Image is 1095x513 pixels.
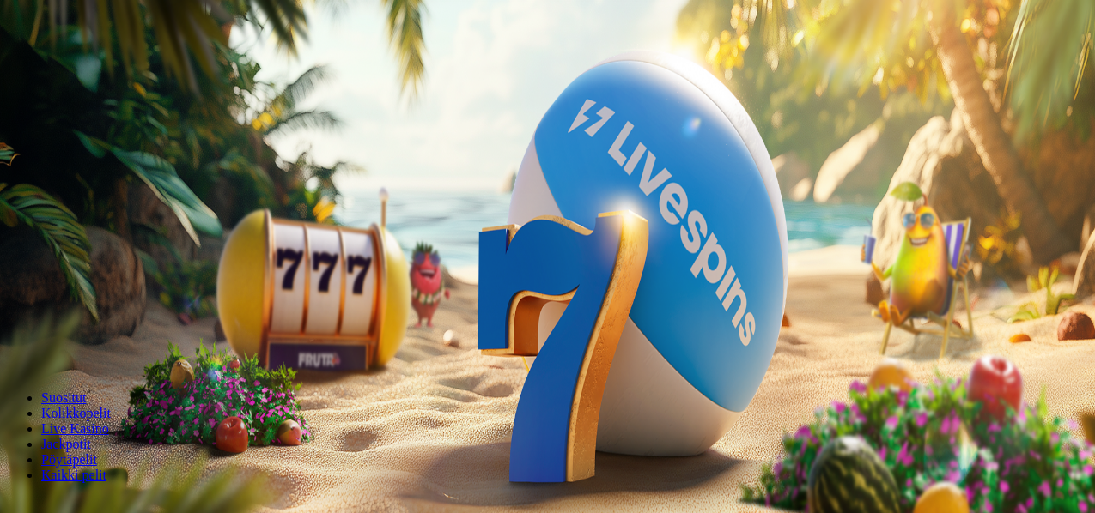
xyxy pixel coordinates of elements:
[41,421,109,436] a: Live Kasino
[41,468,106,482] span: Kaikki pelit
[41,406,111,420] a: Kolikkopelit
[41,452,97,467] span: Pöytäpelit
[41,390,86,405] a: Suositut
[41,437,91,451] a: Jackpotit
[7,361,1088,483] nav: Lobby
